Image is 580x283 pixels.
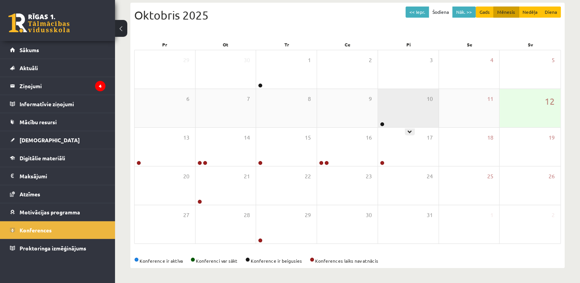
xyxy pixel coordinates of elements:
[20,46,39,53] span: Sākums
[10,113,105,131] a: Mācību resursi
[183,56,189,64] span: 29
[476,7,494,18] button: Gads
[134,257,561,264] div: Konference ir aktīva Konferenci var sākt Konference ir beigusies Konferences laiks nav atnācis
[490,56,493,64] span: 4
[20,95,105,113] legend: Informatīvie ziņojumi
[244,133,250,142] span: 14
[406,7,429,18] button: << Iepr.
[10,77,105,95] a: Ziņojumi4
[305,172,311,181] span: 22
[244,172,250,181] span: 21
[427,211,433,219] span: 31
[487,172,493,181] span: 25
[10,41,105,59] a: Sākums
[308,95,311,103] span: 8
[10,221,105,239] a: Konferences
[317,39,378,50] div: Ce
[369,56,372,64] span: 2
[430,56,433,64] span: 3
[186,95,189,103] span: 6
[493,7,519,18] button: Mēnesis
[366,211,372,219] span: 30
[10,239,105,257] a: Proktoringa izmēģinājums
[305,133,311,142] span: 15
[305,211,311,219] span: 29
[20,64,38,71] span: Aktuāli
[20,77,105,95] legend: Ziņojumi
[552,56,555,64] span: 5
[366,133,372,142] span: 16
[256,39,317,50] div: Tr
[20,167,105,185] legend: Maksājumi
[10,131,105,149] a: [DEMOGRAPHIC_DATA]
[10,203,105,221] a: Motivācijas programma
[244,56,250,64] span: 30
[10,185,105,203] a: Atzīmes
[308,56,311,64] span: 1
[95,81,105,91] i: 4
[452,7,476,18] button: Nāk. >>
[545,95,555,108] span: 12
[195,39,256,50] div: Ot
[427,95,433,103] span: 10
[20,137,80,143] span: [DEMOGRAPHIC_DATA]
[134,39,195,50] div: Pr
[10,95,105,113] a: Informatīvie ziņojumi
[487,95,493,103] span: 11
[549,172,555,181] span: 26
[378,39,439,50] div: Pi
[10,59,105,77] a: Aktuāli
[244,211,250,219] span: 28
[8,13,70,33] a: Rīgas 1. Tālmācības vidusskola
[20,191,40,197] span: Atzīmes
[549,133,555,142] span: 19
[427,172,433,181] span: 24
[552,211,555,219] span: 2
[183,211,189,219] span: 27
[20,227,52,234] span: Konferences
[366,172,372,181] span: 23
[10,167,105,185] a: Maksājumi
[490,211,493,219] span: 1
[183,172,189,181] span: 20
[439,39,500,50] div: Se
[427,133,433,142] span: 17
[183,133,189,142] span: 13
[519,7,541,18] button: Nedēļa
[247,95,250,103] span: 7
[500,39,561,50] div: Sv
[429,7,453,18] button: Šodiena
[134,7,561,24] div: Oktobris 2025
[541,7,561,18] button: Diena
[20,118,57,125] span: Mācību resursi
[10,149,105,167] a: Digitālie materiāli
[20,155,65,161] span: Digitālie materiāli
[369,95,372,103] span: 9
[20,245,86,252] span: Proktoringa izmēģinājums
[487,133,493,142] span: 18
[20,209,80,216] span: Motivācijas programma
